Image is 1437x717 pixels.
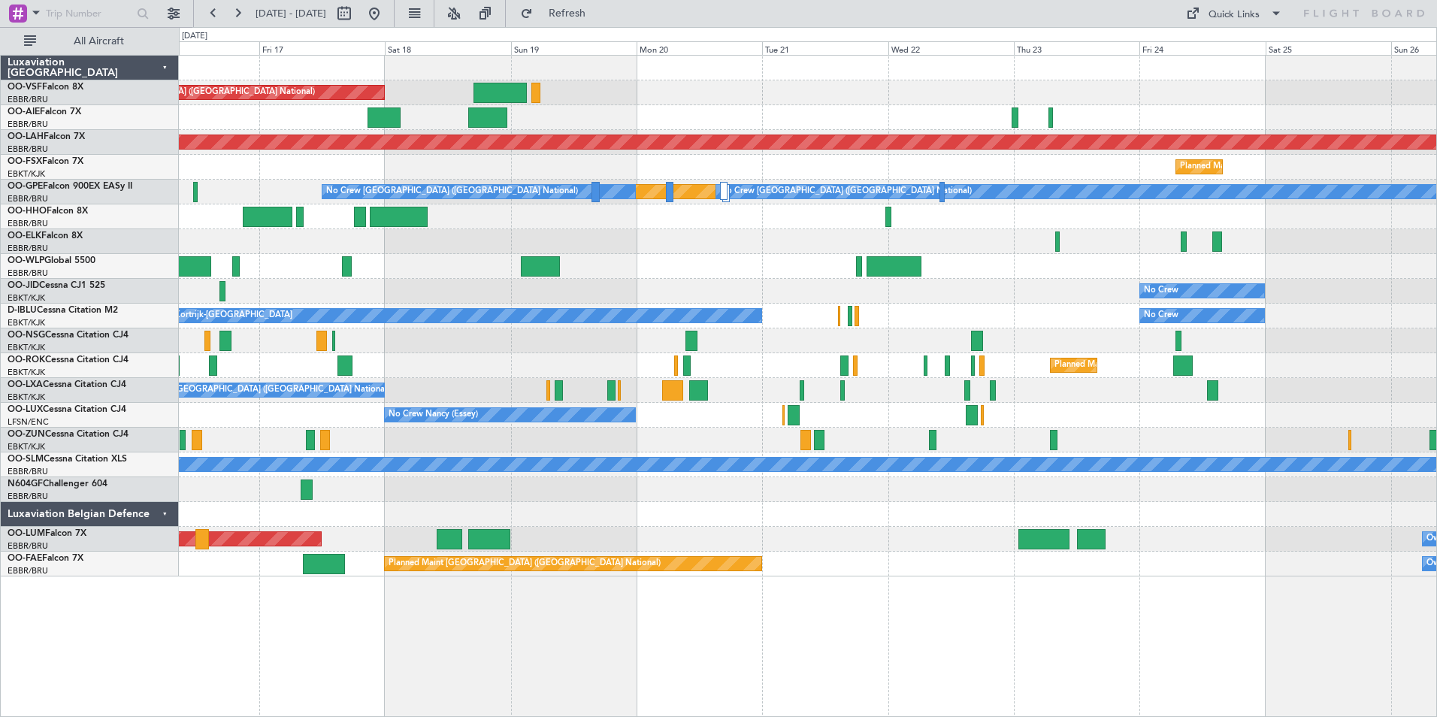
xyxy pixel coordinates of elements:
[8,243,48,254] a: EBBR/BRU
[8,268,48,279] a: EBBR/BRU
[8,231,41,241] span: OO-ELK
[8,491,48,502] a: EBBR/BRU
[259,41,385,55] div: Fri 17
[1144,304,1178,327] div: No Crew
[389,404,478,426] div: No Crew Nancy (Essey)
[8,480,43,489] span: N604GF
[8,157,42,166] span: OO-FSX
[39,36,159,47] span: All Aircraft
[8,405,43,414] span: OO-LUX
[8,306,37,315] span: D-IBLU
[8,107,81,116] a: OO-AIEFalcon 7X
[8,355,129,365] a: OO-ROKCessna Citation CJ4
[8,292,45,304] a: EBKT/KJK
[1180,156,1355,178] div: Planned Maint Kortrijk-[GEOGRAPHIC_DATA]
[1209,8,1260,23] div: Quick Links
[511,41,637,55] div: Sun 19
[1144,280,1178,302] div: No Crew
[637,41,762,55] div: Mon 20
[8,455,127,464] a: OO-SLMCessna Citation XLS
[8,331,45,340] span: OO-NSG
[256,7,326,20] span: [DATE] - [DATE]
[8,455,44,464] span: OO-SLM
[8,83,83,92] a: OO-VSFFalcon 8X
[8,256,95,265] a: OO-WLPGlobal 5500
[8,306,118,315] a: D-IBLUCessna Citation M2
[8,193,48,204] a: EBBR/BRU
[8,554,42,563] span: OO-FAE
[8,256,44,265] span: OO-WLP
[8,182,43,191] span: OO-GPE
[8,182,132,191] a: OO-GPEFalcon 900EX EASy II
[8,480,107,489] a: N604GFChallenger 604
[8,554,83,563] a: OO-FAEFalcon 7X
[138,304,292,327] div: No Crew Kortrijk-[GEOGRAPHIC_DATA]
[762,41,888,55] div: Tue 21
[138,379,389,401] div: No Crew [GEOGRAPHIC_DATA] ([GEOGRAPHIC_DATA] National)
[8,83,42,92] span: OO-VSF
[8,331,129,340] a: OO-NSGCessna Citation CJ4
[1266,41,1391,55] div: Sat 25
[8,132,85,141] a: OO-LAHFalcon 7X
[8,281,105,290] a: OO-JIDCessna CJ1 525
[8,405,126,414] a: OO-LUXCessna Citation CJ4
[8,565,48,576] a: EBBR/BRU
[385,41,510,55] div: Sat 18
[8,529,45,538] span: OO-LUM
[8,317,45,328] a: EBKT/KJK
[8,207,47,216] span: OO-HHO
[8,342,45,353] a: EBKT/KJK
[389,552,661,575] div: Planned Maint [GEOGRAPHIC_DATA] ([GEOGRAPHIC_DATA] National)
[1139,41,1265,55] div: Fri 24
[8,168,45,180] a: EBKT/KJK
[720,180,972,203] div: No Crew [GEOGRAPHIC_DATA] ([GEOGRAPHIC_DATA] National)
[46,2,132,25] input: Trip Number
[8,380,43,389] span: OO-LXA
[182,30,207,43] div: [DATE]
[8,107,40,116] span: OO-AIE
[8,132,44,141] span: OO-LAH
[8,416,49,428] a: LFSN/ENC
[1014,41,1139,55] div: Thu 23
[8,218,48,229] a: EBBR/BRU
[536,8,599,19] span: Refresh
[8,380,126,389] a: OO-LXACessna Citation CJ4
[8,430,129,439] a: OO-ZUNCessna Citation CJ4
[8,281,39,290] span: OO-JID
[8,466,48,477] a: EBBR/BRU
[8,207,88,216] a: OO-HHOFalcon 8X
[8,529,86,538] a: OO-LUMFalcon 7X
[8,392,45,403] a: EBKT/KJK
[888,41,1014,55] div: Wed 22
[326,180,578,203] div: No Crew [GEOGRAPHIC_DATA] ([GEOGRAPHIC_DATA] National)
[8,119,48,130] a: EBBR/BRU
[8,355,45,365] span: OO-ROK
[1178,2,1290,26] button: Quick Links
[1054,354,1230,377] div: Planned Maint Kortrijk-[GEOGRAPHIC_DATA]
[8,94,48,105] a: EBBR/BRU
[17,29,163,53] button: All Aircraft
[8,157,83,166] a: OO-FSXFalcon 7X
[134,41,259,55] div: Thu 16
[8,231,83,241] a: OO-ELKFalcon 8X
[8,367,45,378] a: EBKT/KJK
[8,441,45,452] a: EBKT/KJK
[513,2,604,26] button: Refresh
[8,540,48,552] a: EBBR/BRU
[8,430,45,439] span: OO-ZUN
[8,144,48,155] a: EBBR/BRU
